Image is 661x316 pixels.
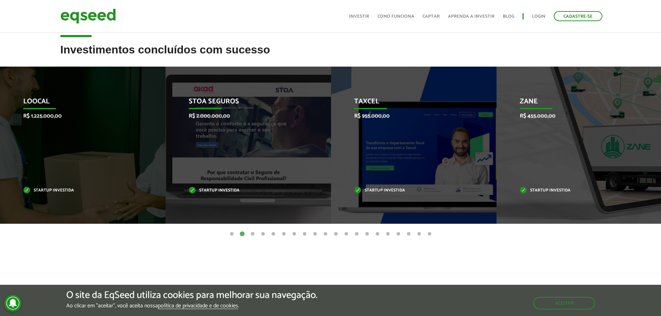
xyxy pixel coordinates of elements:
button: 13 of 20 [353,231,360,238]
button: 19 of 20 [416,231,423,238]
a: Como funciona [378,14,414,19]
p: R$ 955.000,00 [354,113,463,119]
a: política de privacidade e de cookies [158,303,238,309]
button: 7 of 20 [291,231,298,238]
a: Captar [423,14,440,19]
button: 10 of 20 [322,231,329,238]
button: Aceitar [533,297,595,309]
button: 20 of 20 [426,231,433,238]
p: Startup investida [189,189,297,193]
button: 14 of 20 [364,231,371,238]
a: Login [532,14,545,19]
p: STOA Seguros [189,97,297,109]
p: R$ 1.225.000,00 [23,113,132,119]
button: 1 of 20 [228,231,235,238]
button: 18 of 20 [405,231,412,238]
button: 4 of 20 [260,231,266,238]
button: 15 of 20 [374,231,381,238]
p: Ao clicar em "aceitar", você aceita nossa . [66,302,317,309]
button: 16 of 20 [384,231,391,238]
button: 5 of 20 [270,231,277,238]
p: Taxcel [354,97,463,109]
button: 8 of 20 [301,231,308,238]
p: R$ 455.000,00 [520,113,628,119]
a: Investir [349,14,369,19]
button: 2 of 20 [239,231,246,238]
p: Startup investida [520,189,628,193]
p: R$ 2.000.000,00 [189,113,297,119]
a: Cadastre-se [554,11,602,21]
button: 11 of 20 [332,231,339,238]
a: Aprenda a investir [448,14,494,19]
button: 3 of 20 [249,231,256,238]
h2: Investimentos concluídos com sucesso [60,44,601,66]
p: Zane [520,97,628,109]
button: 17 of 20 [395,231,402,238]
a: Blog [503,14,514,19]
img: EqSeed [60,7,116,25]
button: 9 of 20 [312,231,319,238]
button: 6 of 20 [280,231,287,238]
p: Startup investida [354,189,463,193]
h5: O site da EqSeed utiliza cookies para melhorar sua navegação. [66,290,317,301]
p: Loocal [23,97,132,109]
button: 12 of 20 [343,231,350,238]
p: Startup investida [23,189,132,193]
